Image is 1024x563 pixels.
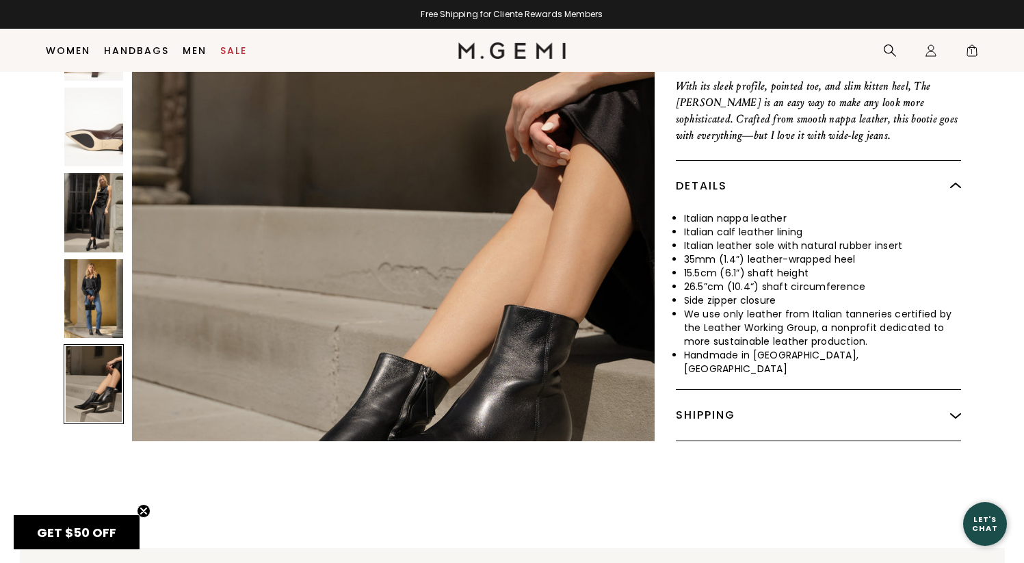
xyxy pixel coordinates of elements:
img: The Delfina [64,259,123,338]
div: Shipping [676,390,961,441]
li: Italian calf leather lining [684,225,961,239]
button: Close teaser [137,504,150,518]
li: 15.5cm (6.1”) shaft height [684,266,961,280]
li: Handmade in [GEOGRAPHIC_DATA], [GEOGRAPHIC_DATA] [684,348,961,376]
span: GET $50 OFF [37,524,116,541]
span: 1 [965,47,979,60]
div: Details [676,161,961,211]
img: The Delfina [64,88,123,167]
li: Italian leather sole with natural rubber insert [684,239,961,252]
div: Let's Chat [963,515,1007,532]
a: Men [183,45,207,56]
li: 26.5”cm (10.4“) shaft circumference [684,280,961,293]
div: GET $50 OFFClose teaser [14,515,140,549]
li: We use only leather from Italian tanneries certified by the Leather Working Group, a nonprofit de... [684,307,961,348]
li: Italian nappa leather [684,211,961,225]
a: Handbags [104,45,169,56]
li: 35mm (1.4”) leather-wrapped heel [684,252,961,266]
li: Side zipper closure [684,293,961,307]
a: Sale [220,45,247,56]
a: Women [46,45,90,56]
p: With its sleek profile, pointed toe, and slim kitten heel, The [PERSON_NAME] is an easy way to ma... [676,78,961,144]
img: M.Gemi [458,42,566,59]
img: The Delfina [64,174,123,252]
